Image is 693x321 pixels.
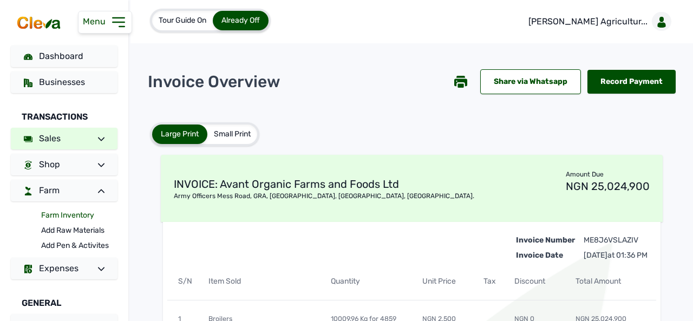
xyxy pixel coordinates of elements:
[528,15,648,28] p: [PERSON_NAME] Agricultur...
[584,235,648,246] div: ME8J6VSLAZIV
[15,15,63,30] img: cleva_logo.png
[221,16,260,25] span: Already Off
[607,251,648,260] span: at 01:36 PM
[520,6,676,37] a: [PERSON_NAME] Agricultur...
[39,159,60,169] span: Shop
[83,16,110,27] span: Menu
[566,170,650,179] div: Amount Due
[11,71,117,93] a: Businesses
[41,208,117,223] a: Farm Inventory
[159,16,206,25] span: Tour Guide On
[473,270,503,293] div: Tax
[11,258,117,279] a: Expenses
[174,192,474,200] div: Army Officers Mess Road, GRA, [GEOGRAPHIC_DATA], [GEOGRAPHIC_DATA], [GEOGRAPHIC_DATA].
[39,77,85,87] span: Businesses
[11,180,117,201] a: Farm
[516,246,575,261] div: Invoice Date
[516,235,575,246] div: Invoice Number
[152,125,207,144] div: Large Print
[566,179,650,194] div: NGN 25,024,900
[39,185,60,195] span: Farm
[39,133,61,143] span: Sales
[174,176,474,192] div: INVOICE: Avant Organic Farms and Foods Ltd
[11,154,117,175] a: Shop
[167,270,198,293] div: S/N
[39,51,83,61] span: Dashboard
[11,45,117,67] a: Dashboard
[39,263,79,273] span: Expenses
[11,128,117,149] a: Sales
[504,270,565,293] div: Discount
[565,270,656,293] div: Total Amount
[198,270,320,293] div: Item Sold
[584,250,648,261] div: [DATE]
[411,270,473,293] div: Unit Price
[11,284,117,314] div: General
[207,125,257,144] div: Small Print
[480,69,581,94] a: Share via Whatsapp
[148,72,280,91] p: Invoice Overview
[41,223,117,238] a: Add Raw Materials
[320,270,411,293] div: Quantity
[41,238,117,253] a: Add Pen & Activites
[11,97,117,128] div: Transactions
[587,70,676,94] a: Record Payment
